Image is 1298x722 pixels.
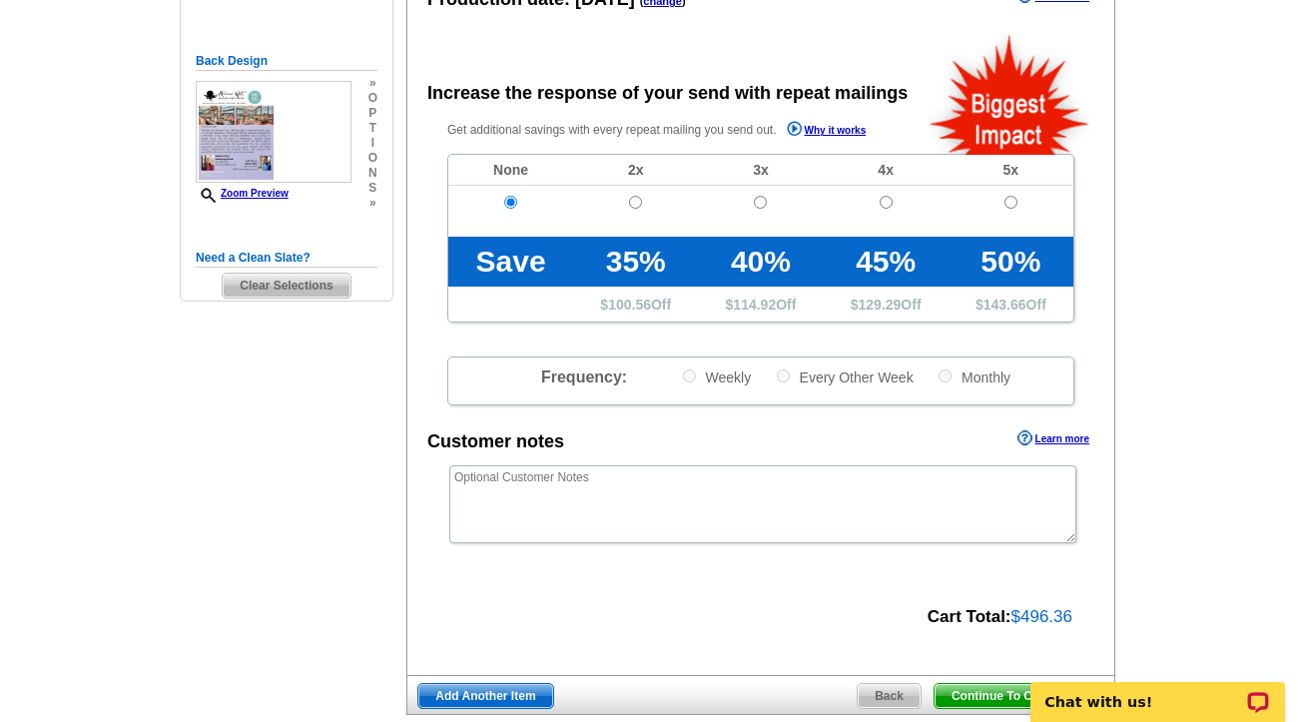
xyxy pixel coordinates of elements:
[858,684,921,708] span: Back
[608,297,651,313] span: 100.56
[368,106,377,121] span: p
[573,287,698,322] td: $ Off
[859,297,902,313] span: 129.29
[573,237,698,287] td: 35%
[824,155,949,186] td: 4x
[448,237,573,287] td: Save
[368,136,377,151] span: i
[368,196,377,211] span: »
[368,166,377,181] span: n
[447,119,909,142] p: Get additional savings with every repeat mailing you send out.
[223,274,349,298] span: Clear Selections
[1017,659,1298,722] iframe: LiveChat chat widget
[1017,430,1089,446] a: Learn more
[698,155,823,186] td: 3x
[824,237,949,287] td: 45%
[777,369,790,382] input: Every Other Week
[983,297,1026,313] span: 143.66
[368,121,377,136] span: t
[196,81,351,184] img: small-thumb.jpg
[733,297,776,313] span: 114.92
[857,683,922,709] a: Back
[196,249,377,268] h5: Need a Clean Slate?
[427,428,564,455] div: Customer notes
[949,155,1073,186] td: 5x
[418,684,552,708] span: Add Another Item
[824,287,949,322] td: $ Off
[427,80,908,107] div: Increase the response of your send with repeat mailings
[949,237,1073,287] td: 50%
[787,121,867,142] a: Why it works
[368,151,377,166] span: o
[541,368,627,385] span: Frequency:
[683,369,696,382] input: Weekly
[935,684,1095,708] span: Continue To Checkout
[928,607,1011,626] strong: Cart Total:
[681,367,752,386] label: Weekly
[698,287,823,322] td: $ Off
[196,188,289,199] a: Zoom Preview
[573,155,698,186] td: 2x
[368,91,377,106] span: o
[939,369,952,382] input: Monthly
[368,181,377,196] span: s
[196,52,377,71] h5: Back Design
[417,683,553,709] a: Add Another Item
[937,367,1010,386] label: Monthly
[448,155,573,186] td: None
[928,32,1092,155] img: biggestImpact.png
[368,76,377,91] span: »
[949,287,1073,322] td: $ Off
[1011,607,1072,626] span: $496.36
[698,237,823,287] td: 40%
[775,367,914,386] label: Every Other Week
